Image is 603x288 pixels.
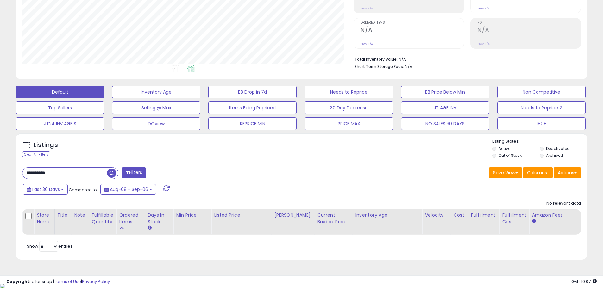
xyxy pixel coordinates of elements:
button: Aug-08 - Sep-06 [100,184,156,195]
div: No relevant data [546,200,581,206]
div: Amazon Fees [532,212,587,218]
div: Days In Stock [148,212,171,225]
button: Non Competitive [497,86,586,98]
b: Total Inventory Value: [355,57,398,62]
h2: N/A [361,27,464,35]
button: Columns [523,167,553,178]
button: 30 Day Decrease [305,101,393,114]
button: REPRICE MIN [208,117,297,130]
div: [PERSON_NAME] [274,212,312,218]
button: Items Being Repriced [208,101,297,114]
span: Columns [527,169,547,176]
span: Show: entries [27,243,72,249]
div: Min Price [176,212,209,218]
label: Archived [546,153,563,158]
h5: Listings [34,141,58,150]
small: Prev: N/A [361,42,373,46]
strong: Copyright [6,279,29,285]
button: Filters [122,167,146,178]
label: Active [499,146,510,151]
button: NO SALES 30 DAYS [401,117,489,130]
button: JT AGE INV [401,101,489,114]
label: Deactivated [546,146,570,151]
div: Ordered Items [119,212,142,225]
a: Terms of Use [54,279,81,285]
span: 2025-10-7 10:07 GMT [571,279,597,285]
li: N/A [355,55,576,63]
div: Title [57,212,69,218]
button: DOview [112,117,200,130]
button: Actions [554,167,581,178]
div: Listed Price [214,212,269,218]
a: Privacy Policy [82,279,110,285]
span: Compared to: [69,187,98,193]
div: Fulfillment [471,212,497,218]
span: Ordered Items [361,21,464,25]
div: Inventory Age [355,212,419,218]
span: Aug-08 - Sep-06 [110,186,148,193]
div: Clear All Filters [22,151,50,157]
small: Prev: N/A [477,42,490,46]
small: Days In Stock. [148,225,151,231]
div: Fulfillment Cost [502,212,526,225]
span: N/A [405,64,412,70]
button: Selling @ Max [112,101,200,114]
div: Store Name [37,212,52,225]
span: ROI [477,21,581,25]
small: Amazon Fees. [532,218,536,224]
button: Top Sellers [16,101,104,114]
div: Cost [453,212,466,218]
div: Velocity [425,212,448,218]
button: Last 30 Days [23,184,68,195]
div: Fulfillable Quantity [92,212,114,225]
button: Needs to Reprice 2 [497,101,586,114]
p: Listing States: [492,138,587,144]
div: seller snap | | [6,279,110,285]
span: Last 30 Days [32,186,60,193]
div: Current Buybox Price [317,212,350,225]
div: Note [74,212,86,218]
h2: N/A [477,27,581,35]
small: Prev: N/A [361,7,373,10]
button: Save View [489,167,522,178]
button: JT24 INV AGE S [16,117,104,130]
button: BB Price Below Min [401,86,489,98]
button: PRICE MAX [305,117,393,130]
button: BB Drop in 7d [208,86,297,98]
b: Short Term Storage Fees: [355,64,404,69]
button: Inventory Age [112,86,200,98]
button: 180+ [497,117,586,130]
label: Out of Stock [499,153,522,158]
button: Needs to Reprice [305,86,393,98]
button: Default [16,86,104,98]
small: Prev: N/A [477,7,490,10]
